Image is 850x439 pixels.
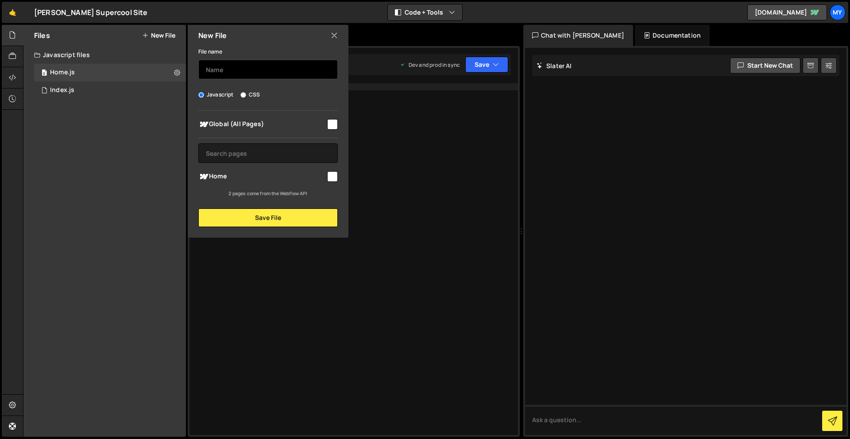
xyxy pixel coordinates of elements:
[198,90,234,99] label: Javascript
[23,46,186,64] div: Javascript files
[50,69,75,77] div: Home.js
[400,61,460,69] div: Dev and prod in sync
[198,92,204,98] input: Javascript
[198,171,326,182] span: Home
[34,31,50,40] h2: Files
[198,47,222,56] label: File name
[198,143,338,163] input: Search pages
[240,92,246,98] input: CSS
[465,57,508,73] button: Save
[635,25,710,46] div: Documentation
[198,31,227,40] h2: New File
[34,81,186,99] div: 16638/45369.js
[747,4,827,20] a: [DOMAIN_NAME]
[523,25,633,46] div: Chat with [PERSON_NAME]
[34,7,147,18] div: [PERSON_NAME] Supercool Site
[537,62,572,70] h2: Slater AI
[830,4,846,20] a: My
[198,119,326,130] span: Global (All Pages)
[50,86,74,94] div: Index.js
[34,64,186,81] div: 16638/45348.js
[142,32,175,39] button: New File
[42,70,47,77] span: 0
[198,60,338,79] input: Name
[2,2,23,23] a: 🤙
[198,208,338,227] button: Save File
[228,190,307,196] small: 2 pages come from the Webflow API
[240,90,260,99] label: CSS
[388,4,462,20] button: Code + Tools
[730,58,800,73] button: Start new chat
